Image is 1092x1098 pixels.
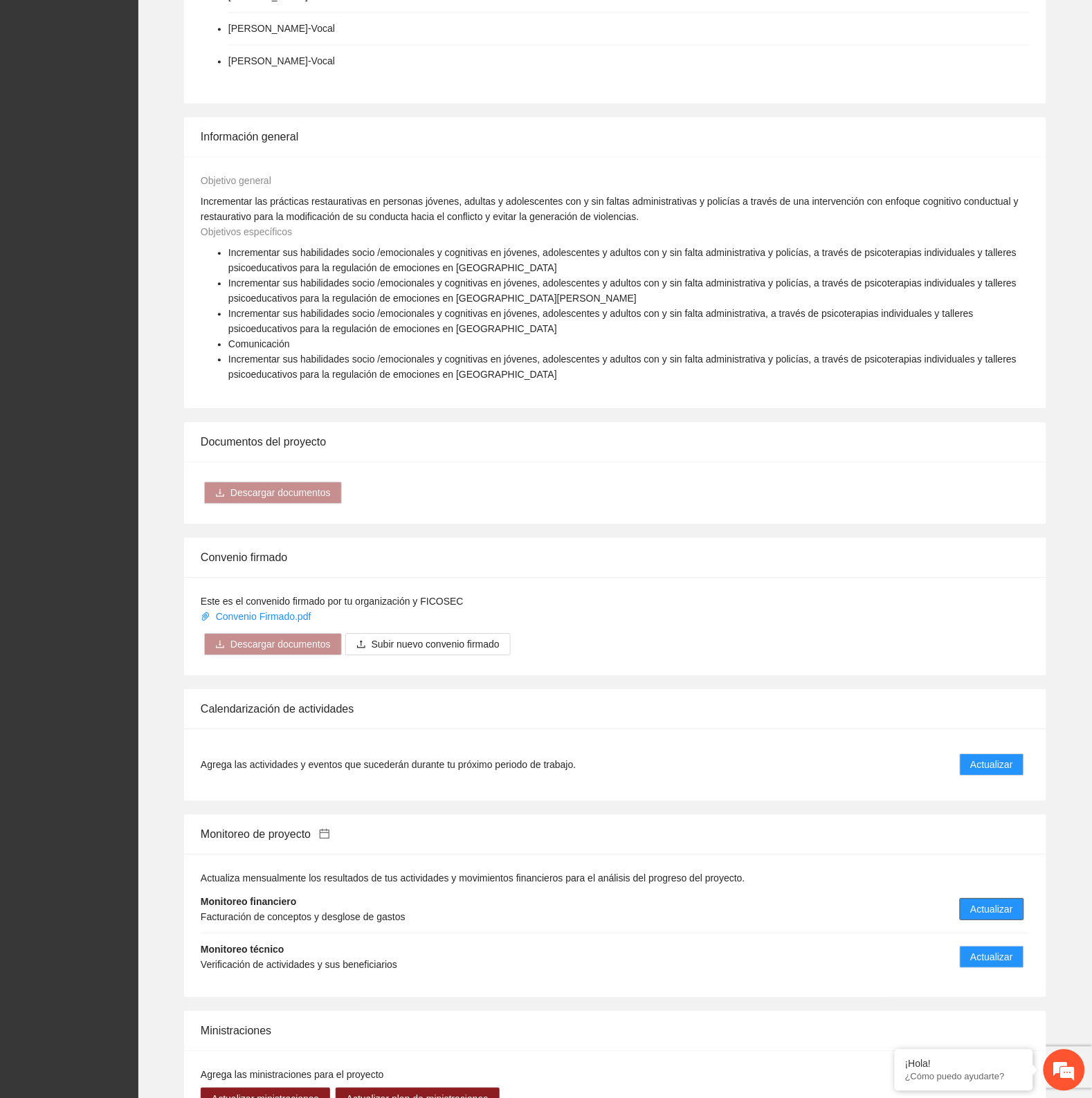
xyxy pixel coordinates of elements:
span: Incrementar sus habilidades socio /emocionales y cognitivas en jóvenes, adolescentes y adultos co... [228,354,1017,380]
span: Incrementar sus habilidades socio /emocionales y cognitivas en jóvenes, adolescentes y adultos co... [228,277,1017,304]
p: ¿Cómo puedo ayudarte? [905,1072,1023,1082]
span: Actualizar [971,757,1013,772]
div: Monitoreo de proyecto [201,814,1030,854]
span: Facturación de conceptos y desglose de gastos [201,911,406,922]
div: ¡Hola! [905,1059,1023,1070]
span: Objetivos específicos [201,226,292,237]
span: Actualizar [971,949,1013,964]
button: Actualizar [960,946,1024,968]
span: uploadSubir nuevo convenio firmado [345,639,511,650]
span: Objetivo general [201,175,271,186]
li: [PERSON_NAME] - Vocal [228,53,335,68]
a: Convenio Firmado.pdf [201,611,313,622]
li: [PERSON_NAME] - Vocal [228,21,335,36]
div: Chatee con nosotros ahora [72,71,233,89]
span: download [215,488,225,499]
div: Minimizar ventana de chat en vivo [227,7,260,40]
span: upload [356,639,366,650]
button: downloadDescargar documentos [204,482,342,504]
span: download [215,639,225,650]
button: downloadDescargar documentos [204,633,342,655]
span: paper-clip [201,612,210,621]
strong: Monitoreo financiero [201,896,296,907]
span: Incrementar las prácticas restaurativas en personas jóvenes, adultas y adolescentes con y sin fal... [201,196,1019,222]
span: Estamos en línea. [80,185,191,324]
button: Actualizar [960,898,1024,920]
span: Subir nuevo convenio firmado [372,637,500,652]
div: Información general [201,117,1030,156]
button: uploadSubir nuevo convenio firmado [345,633,511,655]
span: Descargar documentos [230,485,331,500]
button: Actualizar [960,753,1024,776]
div: Calendarización de actividades [201,689,1030,729]
span: Agrega las actividades y eventos que sucederán durante tu próximo periodo de trabajo. [201,757,576,772]
div: Ministraciones [201,1011,1030,1050]
textarea: Escriba su mensaje y pulse “Intro” [7,378,264,426]
div: Documentos del proyecto [201,422,1030,461]
span: Este es el convenido firmado por tu organización y FICOSEC [201,596,464,607]
span: Descargar documentos [230,637,331,652]
div: Convenio firmado [201,538,1030,577]
strong: Monitoreo técnico [201,944,284,955]
a: calendar [311,828,330,840]
span: Agrega las ministraciones para el proyecto [201,1069,384,1080]
span: Verificación de actividades y sus beneficiarios [201,959,397,970]
span: Comunicación [228,338,290,349]
span: Incrementar sus habilidades socio /emocionales y cognitivas en jóvenes, adolescentes y adultos co... [228,247,1017,273]
span: Actualiza mensualmente los resultados de tus actividades y movimientos financieros para el anális... [201,872,745,884]
span: calendar [319,828,330,839]
span: Actualizar [971,902,1013,917]
span: Incrementar sus habilidades socio /emocionales y cognitivas en jóvenes, adolescentes y adultos co... [228,308,974,334]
